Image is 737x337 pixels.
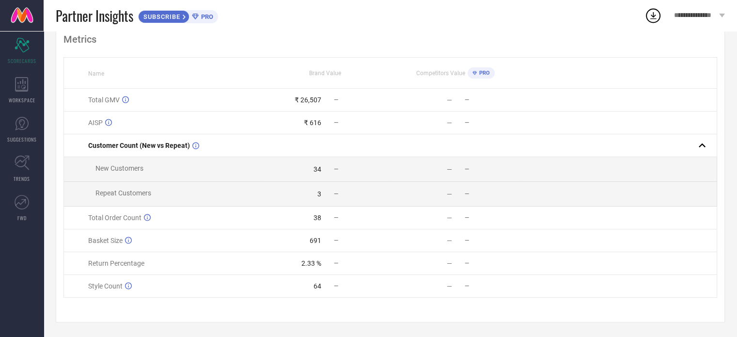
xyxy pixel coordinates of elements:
span: — [334,237,338,244]
div: ₹ 616 [304,119,321,127]
span: — [334,283,338,289]
div: — [447,259,452,267]
span: — [465,119,469,126]
span: SUBSCRIBE [139,13,183,20]
span: — [334,166,338,173]
span: Customer Count (New vs Repeat) [88,142,190,149]
span: Basket Size [88,237,123,244]
div: ₹ 26,507 [295,96,321,104]
div: — [447,237,452,244]
span: Brand Value [309,70,341,77]
span: PRO [199,13,213,20]
span: AISP [88,119,103,127]
span: — [465,260,469,267]
span: — [465,237,469,244]
div: — [447,282,452,290]
span: Style Count [88,282,123,290]
span: New Customers [95,164,143,172]
span: SCORECARDS [8,57,36,64]
span: PRO [477,70,490,76]
span: Total Order Count [88,214,141,222]
span: — [334,191,338,197]
span: — [465,214,469,221]
span: — [334,119,338,126]
div: — [447,190,452,198]
span: — [465,96,469,103]
div: 3 [317,190,321,198]
span: — [465,191,469,197]
div: — [447,119,452,127]
a: SUBSCRIBEPRO [138,8,218,23]
span: Competitors Value [416,70,465,77]
span: Return Percentage [88,259,144,267]
span: Name [88,70,104,77]
span: Total GMV [88,96,120,104]
div: — [447,165,452,173]
div: 2.33 % [301,259,321,267]
span: FWD [17,214,27,222]
span: TRENDS [14,175,30,182]
span: — [465,166,469,173]
span: — [334,214,338,221]
span: Partner Insights [56,6,133,26]
div: — [447,96,452,104]
div: 691 [310,237,321,244]
span: SUGGESTIONS [7,136,37,143]
div: Metrics [63,33,717,45]
div: 64 [314,282,321,290]
div: Open download list [644,7,662,24]
div: 34 [314,165,321,173]
span: Repeat Customers [95,189,151,197]
span: WORKSPACE [9,96,35,104]
span: — [465,283,469,289]
span: — [334,260,338,267]
span: — [334,96,338,103]
div: 38 [314,214,321,222]
div: — [447,214,452,222]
